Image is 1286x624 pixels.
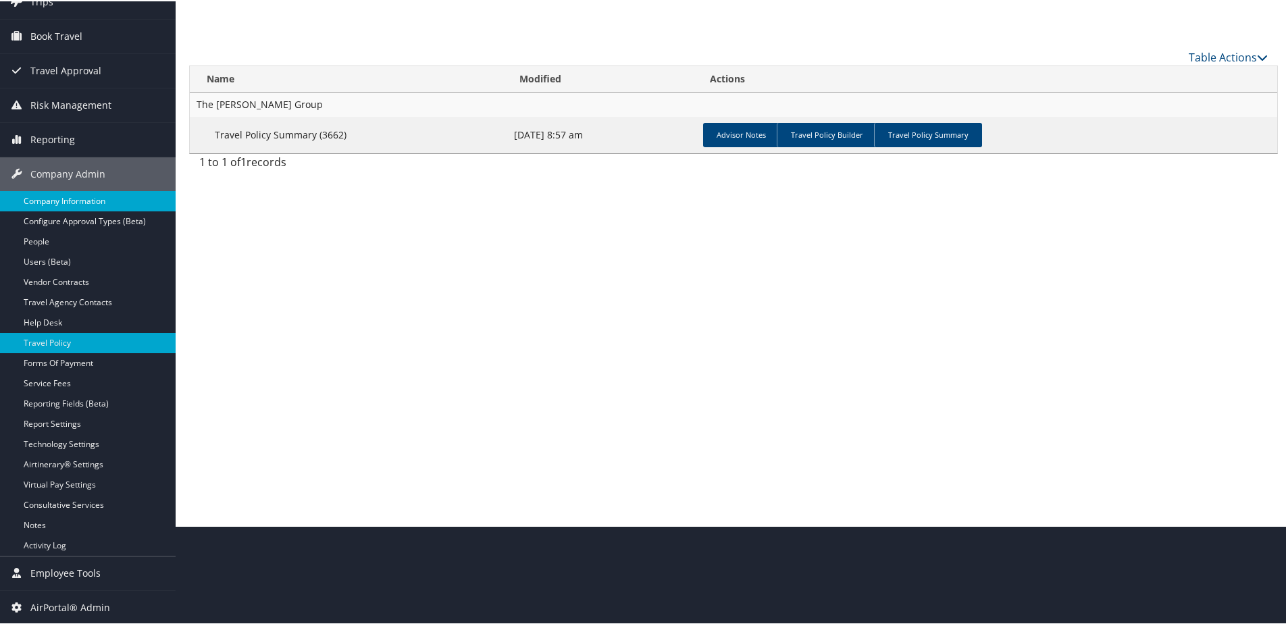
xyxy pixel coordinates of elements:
[703,122,779,146] a: Advisor Notes
[777,122,877,146] a: Travel Policy Builder
[874,122,982,146] a: Travel Policy Summary
[30,156,105,190] span: Company Admin
[1189,49,1268,63] a: Table Actions
[190,115,507,152] td: Travel Policy Summary (3662)
[30,122,75,155] span: Reporting
[698,65,1277,91] th: Actions
[30,555,101,589] span: Employee Tools
[190,91,1277,115] td: The [PERSON_NAME] Group
[240,153,247,168] span: 1
[30,87,111,121] span: Risk Management
[30,590,110,623] span: AirPortal® Admin
[507,115,698,152] td: [DATE] 8:57 am
[190,65,507,91] th: Name: activate to sort column ascending
[30,18,82,52] span: Book Travel
[199,153,451,176] div: 1 to 1 of records
[30,53,101,86] span: Travel Approval
[507,65,698,91] th: Modified: activate to sort column ascending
